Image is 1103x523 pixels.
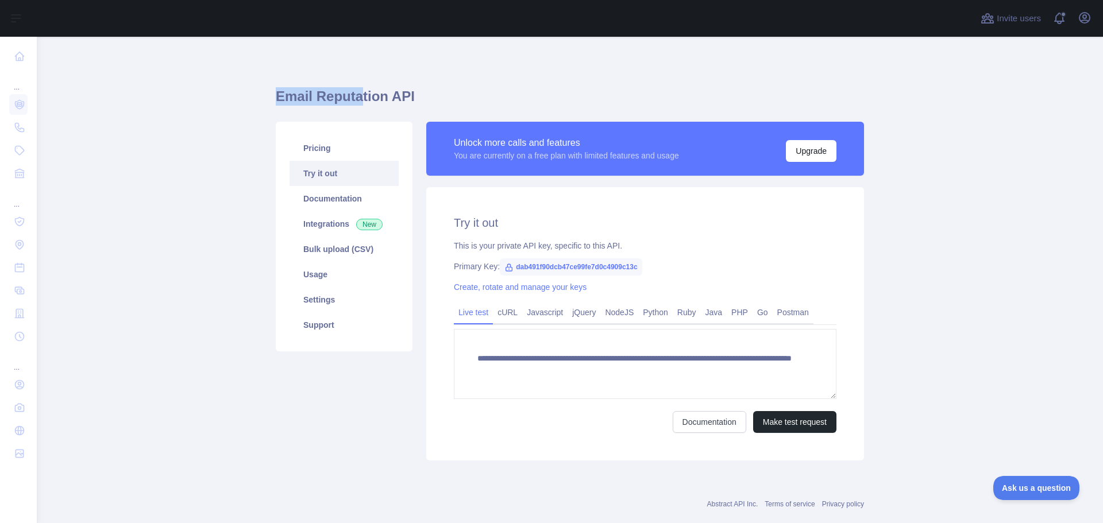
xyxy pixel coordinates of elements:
[290,312,399,338] a: Support
[276,87,864,115] h1: Email Reputation API
[707,500,758,508] a: Abstract API Inc.
[290,211,399,237] a: Integrations New
[290,262,399,287] a: Usage
[568,303,600,321] a: jQuery
[9,69,28,92] div: ...
[727,303,753,321] a: PHP
[997,12,1041,25] span: Invite users
[673,411,746,433] a: Documentation
[773,303,813,321] a: Postman
[290,287,399,312] a: Settings
[765,500,815,508] a: Terms of service
[753,411,836,433] button: Make test request
[753,303,773,321] a: Go
[993,476,1080,500] iframe: Toggle Customer Support
[356,219,383,230] span: New
[454,303,493,321] a: Live test
[9,186,28,209] div: ...
[454,240,836,251] div: This is your private API key, specific to this API.
[978,9,1043,28] button: Invite users
[290,161,399,186] a: Try it out
[290,135,399,161] a: Pricing
[638,303,673,321] a: Python
[290,237,399,262] a: Bulk upload (CSV)
[9,349,28,372] div: ...
[454,261,836,272] div: Primary Key:
[600,303,638,321] a: NodeJS
[454,136,679,150] div: Unlock more calls and features
[493,303,522,321] a: cURL
[786,140,836,162] button: Upgrade
[454,282,587,292] a: Create, rotate and manage your keys
[522,303,568,321] a: Javascript
[454,150,679,161] div: You are currently on a free plan with limited features and usage
[454,215,836,231] h2: Try it out
[701,303,727,321] a: Java
[500,258,642,276] span: dab491f90dcb47ce99fe7d0c4909c13c
[822,500,864,508] a: Privacy policy
[290,186,399,211] a: Documentation
[673,303,701,321] a: Ruby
